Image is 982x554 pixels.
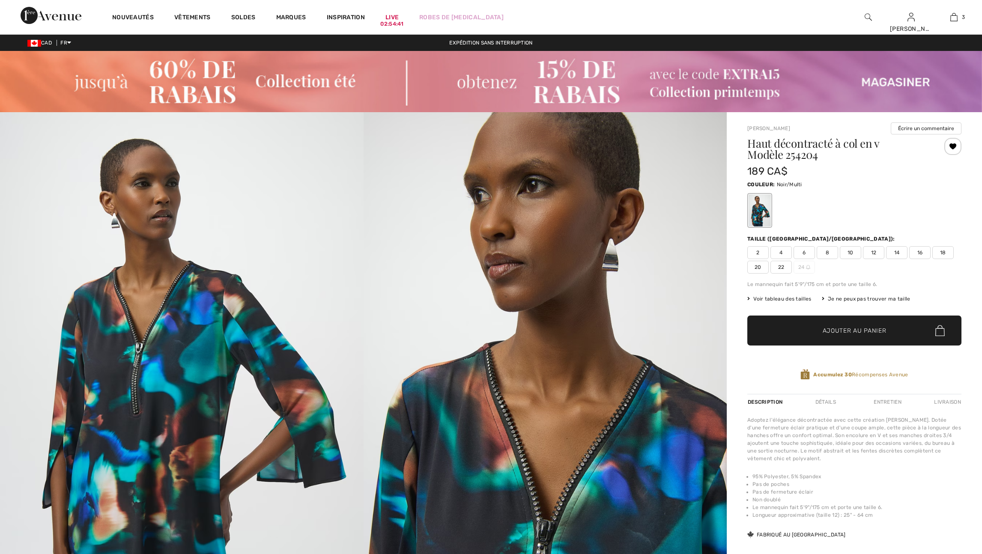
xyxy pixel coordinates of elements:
a: Vêtements [174,14,211,23]
img: Mon panier [950,12,958,22]
a: Se connecter [907,13,915,21]
a: Nouveautés [112,14,154,23]
span: 16 [909,246,931,259]
a: [PERSON_NAME] [747,125,790,131]
a: Robes de [MEDICAL_DATA] [419,13,504,22]
span: Noir/Multi [777,182,802,188]
a: 3 [933,12,975,22]
div: Taille ([GEOGRAPHIC_DATA]/[GEOGRAPHIC_DATA]): [747,235,897,243]
div: Je ne peux pas trouver ma taille [822,295,910,303]
div: [PERSON_NAME] [890,24,932,33]
span: Ajouter au panier [823,326,886,335]
div: Description [747,394,785,410]
a: Live02:54:41 [385,13,399,22]
div: Livraison [932,394,961,410]
span: 18 [932,246,954,259]
div: Noir/Multi [749,194,771,226]
li: Pas de poches [752,480,961,488]
li: Pas de fermeture éclair [752,488,961,496]
span: 6 [794,246,815,259]
div: Détails [808,394,843,410]
span: 189 CA$ [747,165,788,177]
span: 22 [770,261,792,274]
strong: Accumulez 30 [813,372,852,378]
img: recherche [865,12,872,22]
span: 3 [962,13,965,21]
li: 95% Polyester, 5% Spandex [752,473,961,480]
img: Mes infos [907,12,915,22]
a: Soldes [231,14,256,23]
span: Voir tableau des tailles [747,295,812,303]
span: 20 [747,261,769,274]
div: Fabriqué au [GEOGRAPHIC_DATA] [747,531,846,539]
button: Ajouter au panier [747,316,961,346]
span: CAD [27,40,55,46]
li: Longueur approximative (taille 12) : 25" - 64 cm [752,511,961,519]
span: 8 [817,246,838,259]
span: 10 [840,246,861,259]
span: 14 [886,246,907,259]
button: Écrire un commentaire [891,122,961,134]
img: ring-m.svg [806,265,810,269]
li: Le mannequin fait 5'9"/175 cm et porte une taille 6. [752,503,961,511]
span: FR [60,40,71,46]
span: Couleur: [747,182,775,188]
span: 4 [770,246,792,259]
img: Bag.svg [935,325,945,337]
img: Canadian Dollar [27,40,41,47]
img: Récompenses Avenue [800,369,810,380]
span: 2 [747,246,769,259]
div: Le mannequin fait 5'9"/175 cm et porte une taille 6. [747,280,961,288]
h1: Haut décontracté à col en v Modèle 254204 [747,138,926,160]
span: 24 [794,261,815,274]
a: Marques [276,14,306,23]
div: Entretien [866,394,909,410]
span: Inspiration [327,14,365,23]
span: 12 [863,246,884,259]
div: Adoptez l'élégance décontractée avec cette création [PERSON_NAME]. Dotée d'une fermeture éclair p... [747,416,961,462]
li: Non doublé [752,496,961,503]
img: 1ère Avenue [21,7,81,24]
div: 02:54:41 [380,20,403,28]
span: Récompenses Avenue [813,371,908,378]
